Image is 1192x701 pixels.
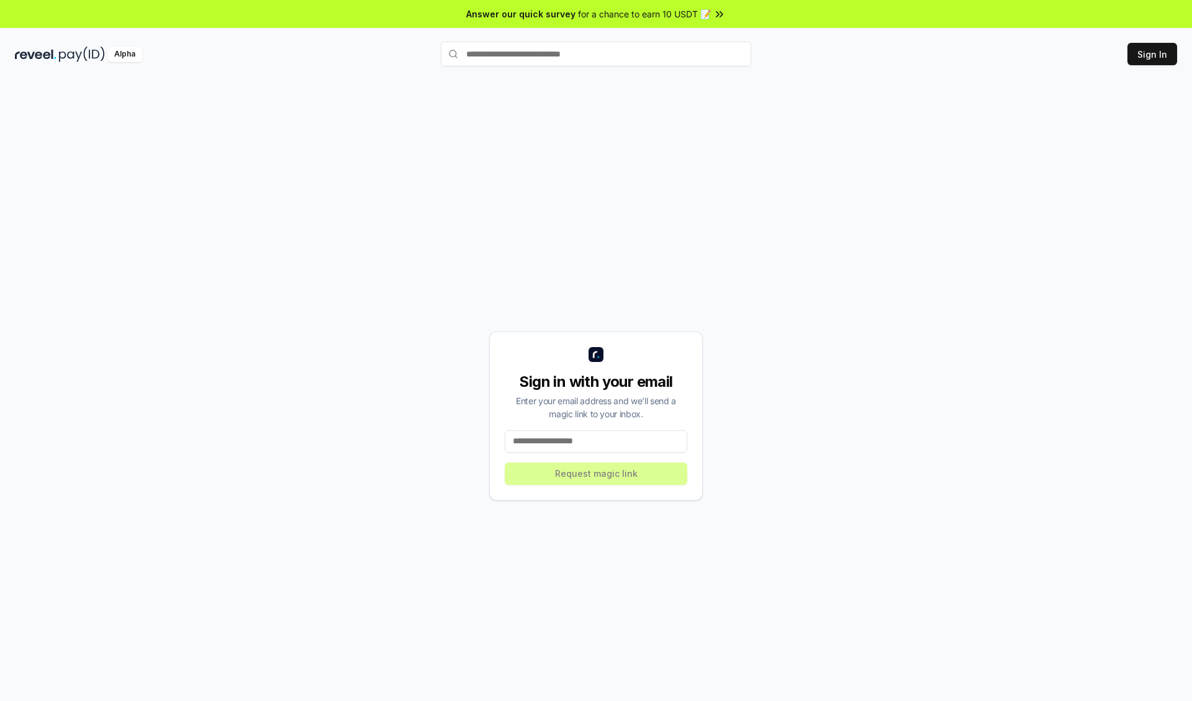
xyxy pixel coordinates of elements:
img: reveel_dark [15,47,56,62]
img: pay_id [59,47,105,62]
div: Enter your email address and we’ll send a magic link to your inbox. [505,394,687,420]
img: logo_small [589,347,603,362]
div: Alpha [107,47,142,62]
button: Sign In [1127,43,1177,65]
span: for a chance to earn 10 USDT 📝 [578,7,711,20]
span: Answer our quick survey [466,7,576,20]
div: Sign in with your email [505,372,687,392]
